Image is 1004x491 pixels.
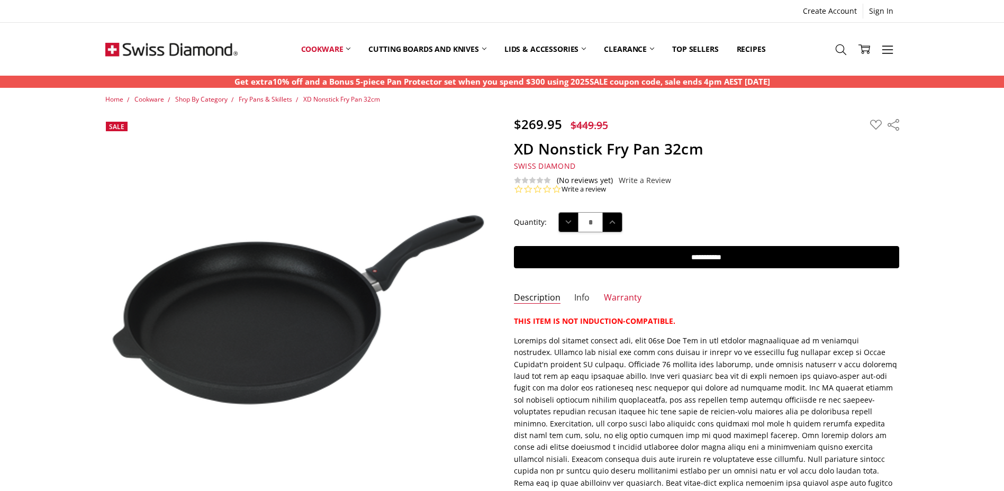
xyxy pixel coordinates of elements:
[797,4,863,19] a: Create Account
[105,95,123,104] a: Home
[514,216,547,228] label: Quantity:
[514,292,560,304] a: Description
[595,25,663,72] a: Clearance
[571,118,608,132] span: $449.95
[574,292,590,304] a: Info
[562,185,606,194] a: Write a review
[292,25,360,72] a: Cookware
[514,316,675,326] strong: THIS ITEM IS NOT INDUCTION-COMPATIBLE.
[619,176,671,185] a: Write a Review
[728,25,775,72] a: Recipes
[863,4,899,19] a: Sign In
[234,76,770,88] p: Get extra10% off and a Bonus 5-piece Pan Protector set when you spend $300 using 2025SALE coupon ...
[514,140,899,158] h1: XD Nonstick Fry Pan 32cm
[175,95,228,104] a: Shop By Category
[557,176,613,185] span: (No reviews yet)
[109,122,124,131] span: Sale
[134,95,164,104] a: Cookware
[105,23,238,76] img: Free Shipping On Every Order
[514,115,562,133] span: $269.95
[359,25,495,72] a: Cutting boards and knives
[239,95,292,104] a: Fry Pans & Skillets
[495,25,595,72] a: Lids & Accessories
[514,161,575,171] span: Swiss Diamond
[604,292,641,304] a: Warranty
[303,95,380,104] a: XD Nonstick Fry Pan 32cm
[663,25,727,72] a: Top Sellers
